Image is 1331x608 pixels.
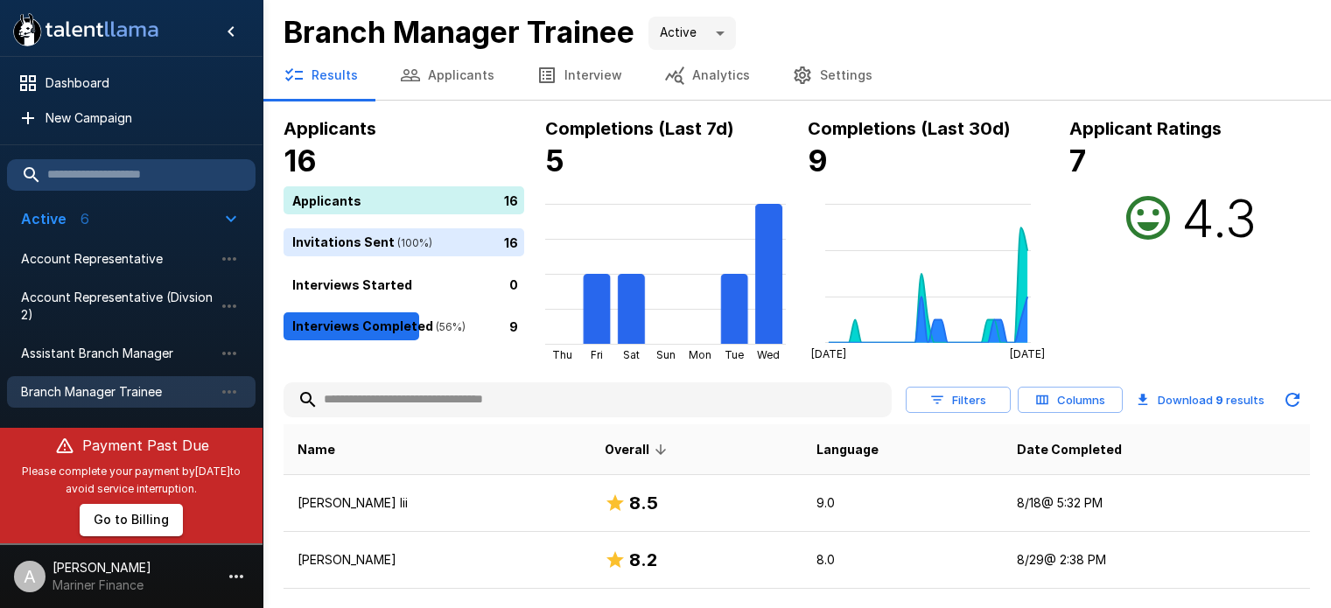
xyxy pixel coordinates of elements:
[298,439,335,460] span: Name
[284,14,634,50] b: Branch Manager Trainee
[725,348,744,361] tspan: Tue
[605,439,672,460] span: Overall
[1017,439,1122,460] span: Date Completed
[906,387,1011,414] button: Filters
[553,348,573,361] tspan: Thu
[298,551,577,569] p: [PERSON_NAME]
[656,348,676,361] tspan: Sun
[1215,393,1223,407] b: 9
[263,51,379,100] button: Results
[284,118,376,139] b: Applicants
[298,494,577,512] p: [PERSON_NAME] Iii
[1003,475,1310,532] td: 8/18 @ 5:32 PM
[1003,532,1310,589] td: 8/29 @ 2:38 PM
[808,118,1011,139] b: Completions (Last 30d)
[1069,143,1086,178] b: 7
[545,143,564,178] b: 5
[629,489,658,517] h6: 8.5
[816,551,989,569] p: 8.0
[545,118,734,139] b: Completions (Last 7d)
[504,191,518,209] p: 16
[1181,186,1257,249] h2: 4.3
[1069,118,1222,139] b: Applicant Ratings
[515,51,643,100] button: Interview
[1275,382,1310,417] button: Updated Today - 1:45 PM
[1018,387,1123,414] button: Columns
[623,348,640,361] tspan: Sat
[1130,382,1271,417] button: Download 9 results
[816,439,879,460] span: Language
[1010,347,1045,360] tspan: [DATE]
[771,51,893,100] button: Settings
[591,348,603,361] tspan: Fri
[648,17,736,50] div: Active
[810,347,845,360] tspan: [DATE]
[504,233,518,251] p: 16
[379,51,515,100] button: Applicants
[689,348,711,361] tspan: Mon
[808,143,828,178] b: 9
[509,317,518,335] p: 9
[816,494,989,512] p: 9.0
[758,348,781,361] tspan: Wed
[284,143,317,178] b: 16
[629,546,657,574] h6: 8.2
[509,275,518,293] p: 0
[643,51,771,100] button: Analytics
